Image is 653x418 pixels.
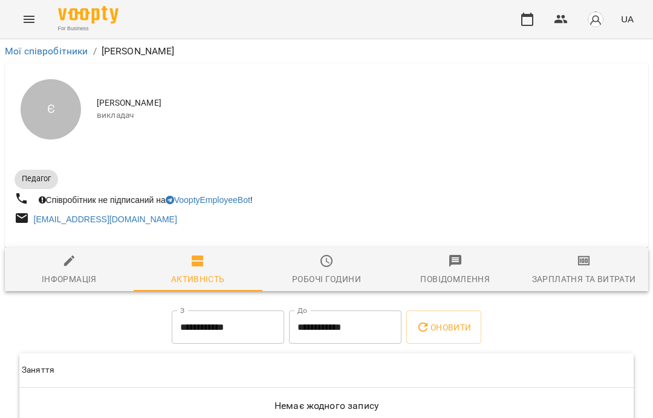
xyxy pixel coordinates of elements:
[21,79,81,140] div: Є
[58,25,119,33] span: For Business
[420,272,490,286] div: Повідомлення
[97,109,638,121] span: викладач
[416,320,471,335] span: Оновити
[97,97,638,109] span: [PERSON_NAME]
[42,272,97,286] div: Інформація
[34,214,177,224] a: [EMAIL_ADDRESS][DOMAIN_NAME]
[616,8,638,30] button: UA
[36,191,255,208] div: Співробітник не підписаний на !
[5,44,648,59] nav: breadcrumb
[22,397,631,414] h6: Немає жодного запису
[532,272,636,286] div: Зарплатня та Витрати
[166,195,250,205] a: VooptyEmployeeBot
[621,13,634,25] span: UA
[22,363,631,378] span: Заняття
[58,6,119,24] img: Voopty Logo
[292,272,361,286] div: Робочі години
[15,5,44,34] button: Menu
[15,173,58,184] span: Педагог
[171,272,225,286] div: Активність
[102,44,175,59] p: [PERSON_NAME]
[5,45,88,57] a: Мої співробітники
[22,363,54,378] div: Sort
[93,44,97,59] li: /
[22,363,54,378] div: Заняття
[406,310,481,344] button: Оновити
[587,11,604,28] img: avatar_s.png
